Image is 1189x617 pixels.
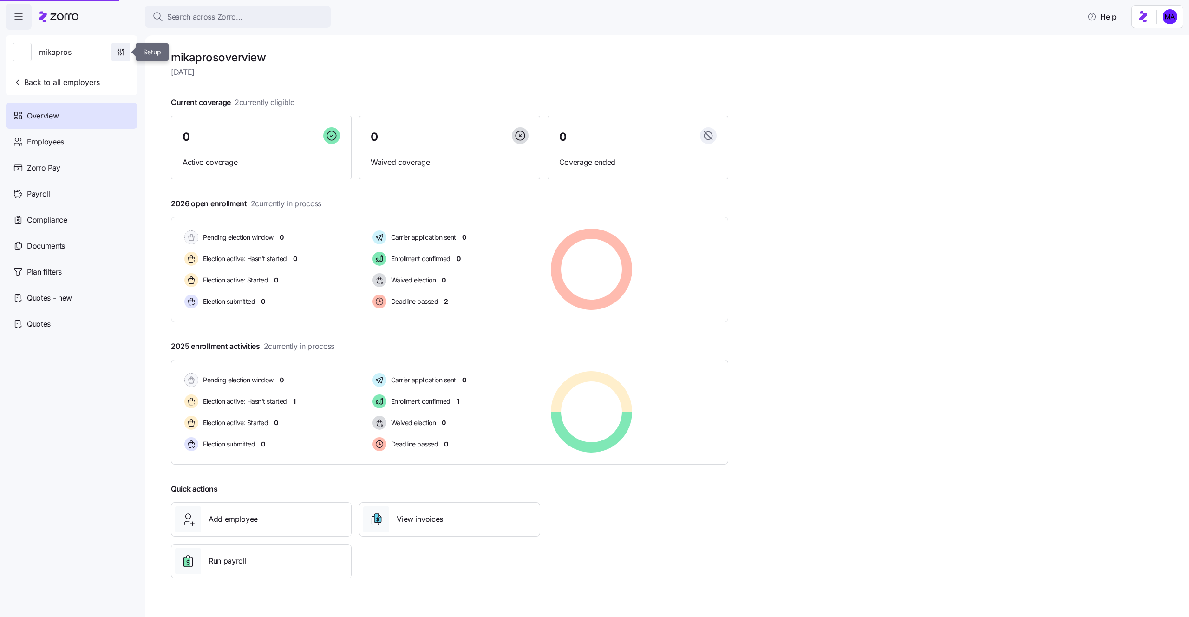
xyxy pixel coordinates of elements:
img: ddc159ec0097e7aad339c48b92a6a103 [1163,9,1177,24]
span: 2 currently in process [251,198,321,210]
span: 1 [293,397,296,406]
h1: mikapros overview [171,50,728,65]
span: Waived coverage [371,157,528,168]
span: Payroll [27,188,50,200]
span: 0 [280,375,284,385]
span: 1 [457,397,459,406]
span: 0 [280,233,284,242]
span: [DATE] [171,66,728,78]
span: Deadline passed [388,297,438,306]
span: Enrollment confirmed [388,254,451,263]
span: Deadline passed [388,440,438,449]
span: Coverage ended [559,157,717,168]
span: 0 [274,418,278,427]
span: Zorro Pay [27,162,60,174]
span: 0 [261,297,265,306]
a: Quotes [6,311,137,337]
span: Help [1087,11,1117,22]
span: Election active: Hasn't started [200,254,287,263]
span: Plan filters [27,266,62,278]
img: Employer logo [13,43,31,62]
span: 0 [293,254,297,263]
span: Quotes - new [27,292,72,304]
span: Search across Zorro... [167,11,242,23]
a: Documents [6,233,137,259]
span: mikapros [39,46,72,58]
a: Zorro Pay [6,155,137,181]
button: Back to all employers [9,73,104,92]
button: Search across Zorro... [145,6,331,28]
span: Employees [27,136,64,148]
span: Add employee [209,513,258,525]
span: Overview [27,110,59,122]
span: 0 [371,131,378,143]
span: 0 [261,440,265,449]
a: Compliance [6,207,137,233]
span: Carrier application sent [388,233,456,242]
span: View invoices [397,513,443,525]
span: 2 currently eligible [235,97,294,108]
span: 0 [559,131,567,143]
button: Help [1080,7,1124,26]
a: Quotes - new [6,285,137,311]
span: 2 currently in process [264,341,334,352]
span: Waived election [388,418,436,427]
span: 2 [444,297,448,306]
span: Active coverage [183,157,340,168]
a: Overview [6,103,137,129]
span: 0 [462,233,466,242]
span: 0 [442,276,446,285]
span: Election submitted [200,297,255,306]
span: Compliance [27,214,67,226]
span: Election submitted [200,440,255,449]
span: Waived election [388,276,436,285]
a: Plan filters [6,259,137,285]
span: Current coverage [171,97,294,108]
a: Employees [6,129,137,155]
span: 0 [274,276,278,285]
span: Election active: Hasn't started [200,397,287,406]
span: Carrier application sent [388,375,456,385]
span: Enrollment confirmed [388,397,451,406]
span: Election active: Started [200,276,268,285]
span: 0 [462,375,466,385]
span: Quotes [27,318,51,330]
span: Quick actions [171,483,218,495]
span: 0 [442,418,446,427]
span: 2025 enrollment activities [171,341,334,352]
span: Back to all employers [13,77,100,88]
span: Run payroll [209,555,246,567]
span: 0 [183,131,190,143]
span: Pending election window [200,233,274,242]
span: Documents [27,240,65,252]
span: Pending election window [200,375,274,385]
span: 2026 open enrollment [171,198,321,210]
a: Payroll [6,181,137,207]
span: 0 [457,254,461,263]
span: 0 [444,440,448,449]
span: Election active: Started [200,418,268,427]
